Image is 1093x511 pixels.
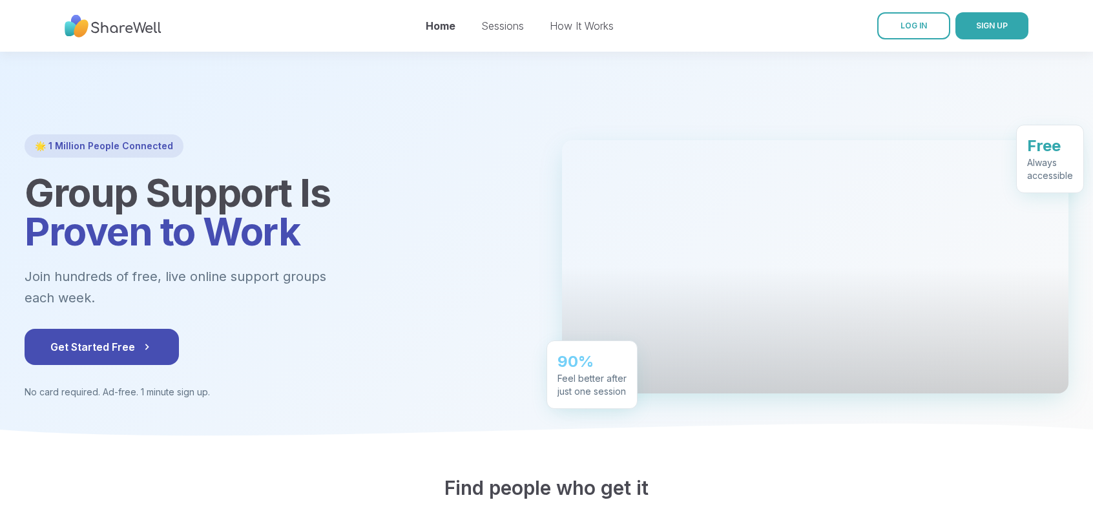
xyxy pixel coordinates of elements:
[557,372,627,398] div: Feel better after just one session
[25,134,183,158] div: 🌟 1 Million People Connected
[976,21,1008,30] span: SIGN UP
[25,386,531,399] p: No card required. Ad-free. 1 minute sign up.
[955,12,1028,39] button: SIGN UP
[550,19,614,32] a: How It Works
[1027,136,1073,156] div: Free
[1027,156,1073,182] div: Always accessible
[25,266,397,308] p: Join hundreds of free, live online support groups each week.
[877,12,950,39] a: LOG IN
[25,329,179,365] button: Get Started Free
[481,19,524,32] a: Sessions
[65,8,161,44] img: ShareWell Nav Logo
[557,351,627,372] div: 90%
[426,19,455,32] a: Home
[50,339,153,355] span: Get Started Free
[25,476,1068,499] h2: Find people who get it
[900,21,927,30] span: LOG IN
[25,173,531,251] h1: Group Support Is
[25,208,300,255] span: Proven to Work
